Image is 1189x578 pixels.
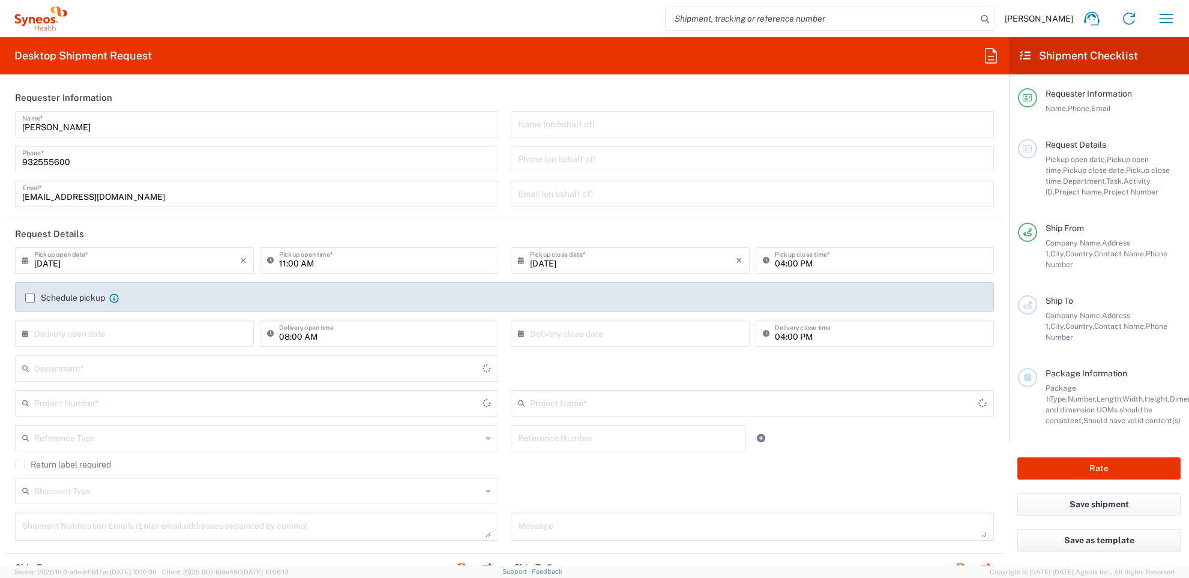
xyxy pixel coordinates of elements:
span: Contact Name, [1094,249,1146,258]
h2: Ship From [15,562,59,574]
label: Return label required [15,460,111,469]
span: Height, [1145,394,1170,403]
input: Shipment, tracking or reference number [666,7,977,30]
h2: Ship To [514,562,553,574]
span: Ship From [1046,223,1084,233]
span: City, [1050,322,1065,331]
span: Country, [1065,249,1094,258]
span: [PERSON_NAME] [1005,13,1073,24]
span: Package 1: [1046,384,1076,403]
span: Request Details [1046,140,1106,149]
button: Rate [1017,457,1181,480]
span: Company Name, [1046,311,1102,320]
span: City, [1050,249,1065,258]
span: Client: 2025.18.0-198a450 [162,568,289,576]
a: Add Reference [753,430,769,447]
h2: Requester Information [15,92,112,104]
span: Company Name, [1046,238,1102,247]
label: Schedule pickup [25,293,105,303]
span: Package Information [1046,369,1127,378]
span: Length, [1097,394,1122,403]
i: × [240,251,247,270]
h2: Request Details [15,228,84,240]
span: [DATE] 10:10:00 [110,568,157,576]
span: Requester Information [1046,89,1132,98]
span: Number, [1068,394,1097,403]
span: [DATE] 10:06:13 [242,568,289,576]
span: Phone, [1068,104,1091,113]
span: Should have valid content(s) [1083,416,1181,425]
a: Support [502,568,532,575]
span: Project Name, [1055,187,1104,196]
span: Width, [1122,394,1145,403]
span: Country, [1065,322,1094,331]
button: Save shipment [1017,493,1181,516]
span: Project Number [1104,187,1158,196]
i: × [736,251,742,270]
span: Ship To [1046,296,1073,306]
h2: Shipment Checklist [1020,49,1138,63]
span: Task, [1106,176,1124,185]
span: Department, [1063,176,1106,185]
span: Pickup close date, [1063,166,1126,175]
span: Server: 2025.18.0-a0edd1917ac [14,568,157,576]
a: Feedback [532,568,562,575]
span: Copyright © [DATE]-[DATE] Agistix Inc., All Rights Reserved [990,567,1175,577]
span: Contact Name, [1094,322,1146,331]
span: Pickup open date, [1046,155,1107,164]
span: Email [1091,104,1111,113]
span: Type, [1050,394,1068,403]
h2: Desktop Shipment Request [14,49,152,63]
button: Save as template [1017,529,1181,552]
span: Name, [1046,104,1068,113]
